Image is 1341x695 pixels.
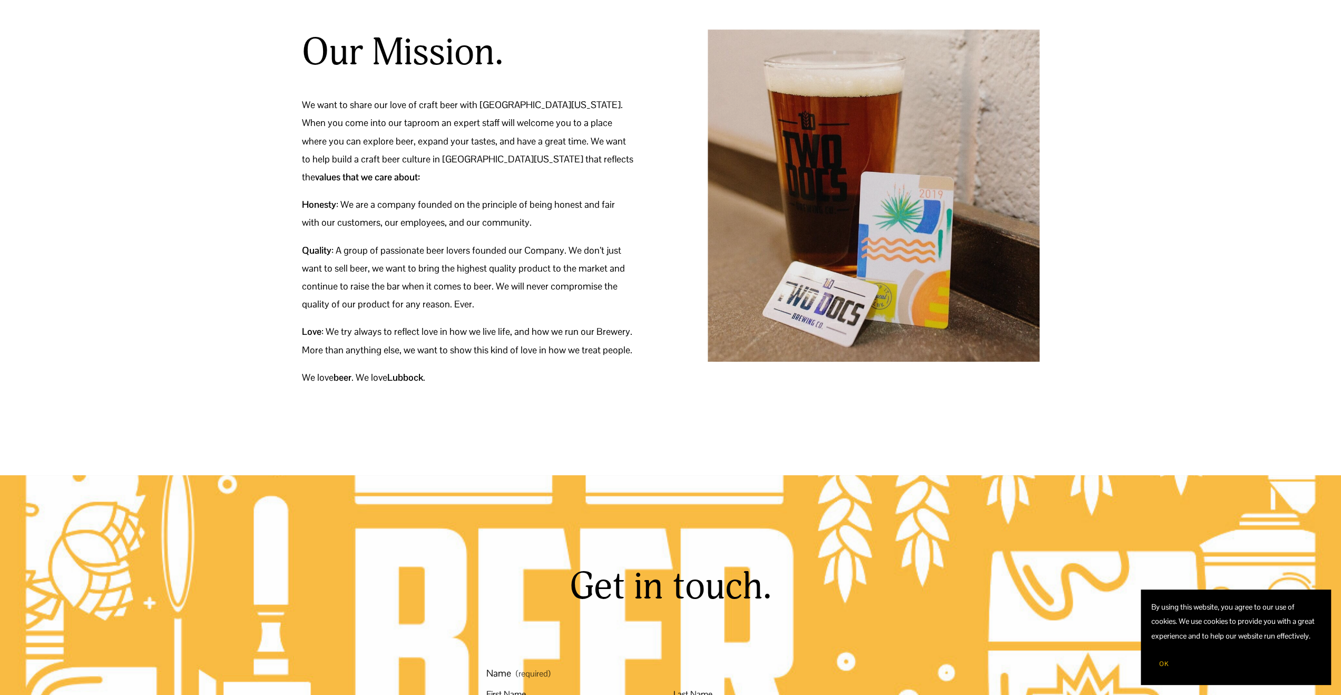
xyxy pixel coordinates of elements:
p: We want to share our love of craft beer with [GEOGRAPHIC_DATA][US_STATE]. When you come into our ... [302,96,634,186]
strong: Lubbock [387,371,423,383]
strong: Love [302,325,321,337]
p: : We try always to reflect love in how we live life, and how we run our Brewery. More than anythi... [302,323,634,359]
span: OK [1159,660,1169,668]
span: (required) [515,670,550,678]
p: : We are a company founded on the principle of being honest and fair with our customers, our empl... [302,196,634,231]
h2: Get in touch. [486,564,855,611]
p: : A group of passionate beer lovers founded our Company. We don’t just want to sell beer, we want... [302,242,634,314]
strong: beer [334,371,351,383]
p: We love . We love . [302,369,634,387]
strong: Honesty [302,198,336,210]
strong: values that we care about: [315,171,420,183]
section: Cookie banner [1141,590,1330,684]
h2: Our Mission. [302,29,503,76]
strong: Quality [302,244,331,256]
span: Name [486,664,511,682]
p: By using this website, you agree to our use of cookies. We use cookies to provide you with a grea... [1151,600,1320,643]
button: OK [1151,654,1177,674]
